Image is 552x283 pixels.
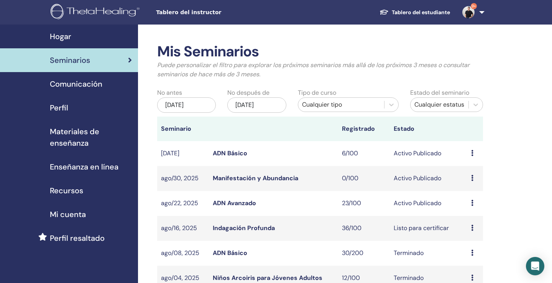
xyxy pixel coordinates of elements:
[390,166,467,191] td: Activo Publicado
[390,216,467,241] td: Listo para certificar
[50,31,71,42] span: Hogar
[157,191,209,216] td: ago/22, 2025
[298,88,336,97] label: Tipo de curso
[213,249,247,257] a: ADN Básico
[227,88,269,97] label: No después de
[338,166,390,191] td: 0/100
[50,126,132,149] span: Materiales de enseñanza
[51,4,142,21] img: logo.png
[213,274,322,282] a: Niños Arcoiris para Jóvenes Adultos
[157,61,483,79] p: Puede personalizar el filtro para explorar los próximos seminarios más allá de los próximos 3 mes...
[157,241,209,266] td: ago/08, 2025
[227,97,286,113] div: [DATE]
[157,43,483,61] h2: Mis Seminarios
[338,117,390,141] th: Registrado
[338,191,390,216] td: 23/100
[50,185,83,196] span: Recursos
[526,257,544,275] div: Open Intercom Messenger
[462,6,475,18] img: default.jpg
[410,88,469,97] label: Estado del seminario
[414,100,465,109] div: Cualquier estatus
[157,216,209,241] td: ago/16, 2025
[471,3,477,9] span: 9+
[338,216,390,241] td: 36/100
[50,54,90,66] span: Seminarios
[302,100,380,109] div: Cualquier tipo
[157,141,209,166] td: [DATE]
[50,161,118,173] span: Enseñanza en línea
[50,78,102,90] span: Comunicación
[390,241,467,266] td: Terminado
[379,9,389,15] img: graduation-cap-white.svg
[390,117,467,141] th: Estado
[213,149,247,157] a: ADN Básico
[373,5,456,20] a: Tablero del estudiante
[50,209,86,220] span: Mi cuenta
[157,97,216,113] div: [DATE]
[157,88,182,97] label: No antes
[156,8,271,16] span: Tablero del instructor
[213,224,275,232] a: Indagación Profunda
[213,199,256,207] a: ADN Avanzado
[338,241,390,266] td: 30/200
[390,191,467,216] td: Activo Publicado
[157,166,209,191] td: ago/30, 2025
[338,141,390,166] td: 6/100
[50,102,68,114] span: Perfil
[157,117,209,141] th: Seminario
[50,232,105,244] span: Perfil resaltado
[390,141,467,166] td: Activo Publicado
[213,174,298,182] a: Manifestación y Abundancia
